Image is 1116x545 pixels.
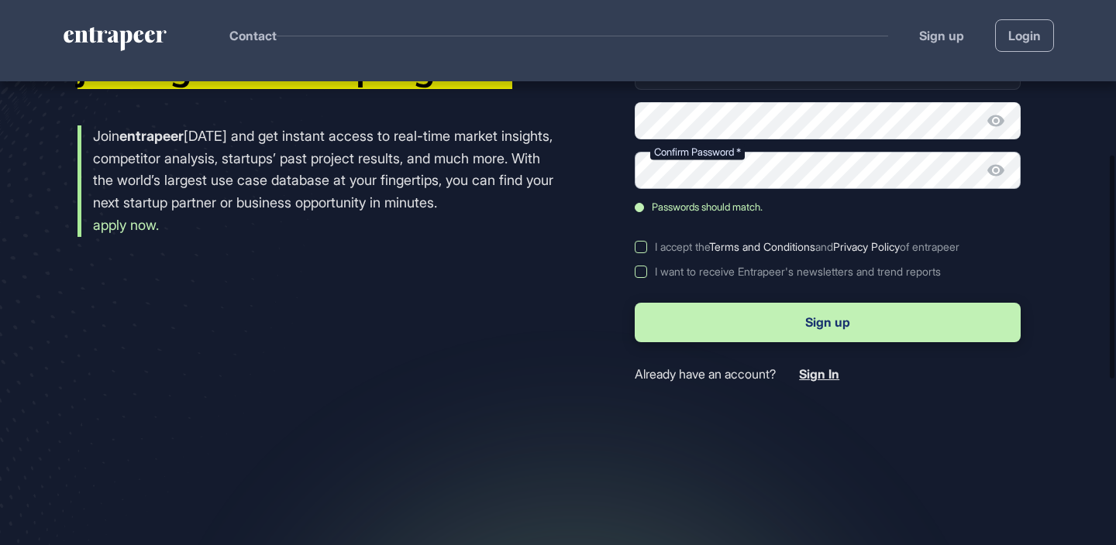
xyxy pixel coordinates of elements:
[709,240,815,253] a: Terms and Conditions
[635,303,1021,342] button: Sign up
[833,240,900,253] a: Privacy Policy
[650,144,745,160] label: Confirm Password *
[635,201,828,213] div: Passwords should match.
[799,367,839,382] a: Sign In
[635,367,776,382] span: Already have an account?
[62,27,168,57] a: entrapeer-logo
[995,19,1054,52] a: Login
[93,128,553,211] span: Join [DATE] and get instant access to real-time market insights, competitor analysis, startups’ p...
[119,128,184,144] strong: entrapeer
[919,26,964,45] a: Sign up
[655,266,941,278] div: I want to receive Entrapeer's newsletters and trend reports
[655,241,959,253] div: I accept the and of entrapeer
[799,366,839,382] span: Sign In
[93,217,159,233] a: apply now.
[229,26,277,46] button: Contact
